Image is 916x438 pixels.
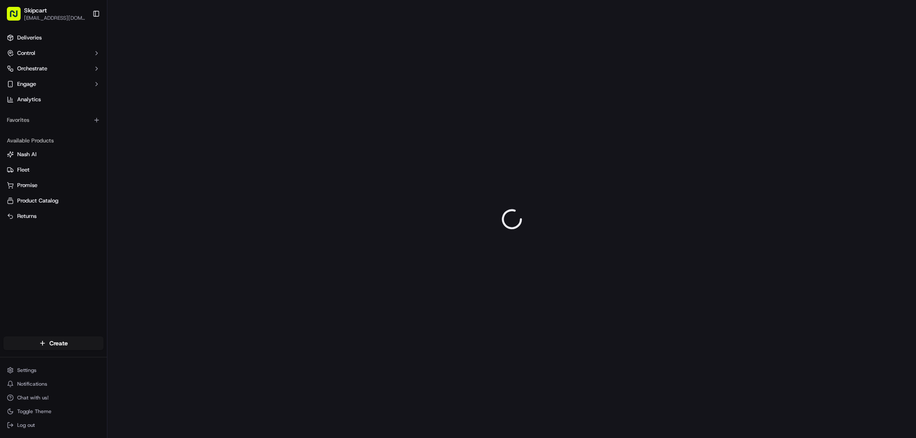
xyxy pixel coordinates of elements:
span: Settings [17,367,37,374]
button: Fleet [3,163,103,177]
button: Settings [3,364,103,376]
button: Toggle Theme [3,405,103,417]
span: Notifications [17,381,47,387]
span: Log out [17,422,35,429]
div: Favorites [3,113,103,127]
button: Nash AI [3,148,103,161]
span: Control [17,49,35,57]
div: Available Products [3,134,103,148]
a: Product Catalog [7,197,100,205]
button: [EMAIL_ADDRESS][DOMAIN_NAME] [24,15,85,21]
span: Product Catalog [17,197,58,205]
span: Chat with us! [17,394,49,401]
button: Notifications [3,378,103,390]
button: Product Catalog [3,194,103,208]
span: Create [49,339,68,347]
button: Promise [3,178,103,192]
span: Engage [17,80,36,88]
button: Returns [3,209,103,223]
span: Orchestrate [17,65,47,72]
a: Fleet [7,166,100,174]
button: Control [3,46,103,60]
span: Promise [17,181,37,189]
span: Returns [17,212,37,220]
button: Log out [3,419,103,431]
button: Skipcart[EMAIL_ADDRESS][DOMAIN_NAME] [3,3,89,24]
span: Nash AI [17,151,37,158]
button: Skipcart [24,6,47,15]
button: Create [3,336,103,350]
button: Orchestrate [3,62,103,76]
span: Deliveries [17,34,42,42]
a: Deliveries [3,31,103,45]
a: Promise [7,181,100,189]
span: Fleet [17,166,30,174]
button: Engage [3,77,103,91]
a: Returns [7,212,100,220]
span: Toggle Theme [17,408,52,415]
a: Nash AI [7,151,100,158]
button: Chat with us! [3,392,103,404]
a: Analytics [3,93,103,106]
span: Analytics [17,96,41,103]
